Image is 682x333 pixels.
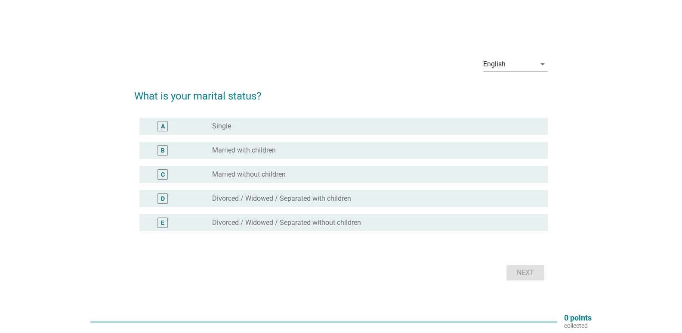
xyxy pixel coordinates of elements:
div: B [161,146,165,155]
p: collected [564,322,592,330]
div: E [161,218,164,227]
p: 0 points [564,314,592,322]
i: arrow_drop_down [537,59,548,69]
div: English [483,60,506,68]
label: Single [212,122,231,131]
div: C [161,170,165,179]
label: Divorced / Widowed / Separated without children [212,218,361,227]
label: Married with children [212,146,276,155]
div: D [161,194,165,203]
div: A [161,121,165,131]
label: Divorced / Widowed / Separated with children [212,194,351,203]
h2: What is your marital status? [134,80,548,104]
label: Married without children [212,170,286,179]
